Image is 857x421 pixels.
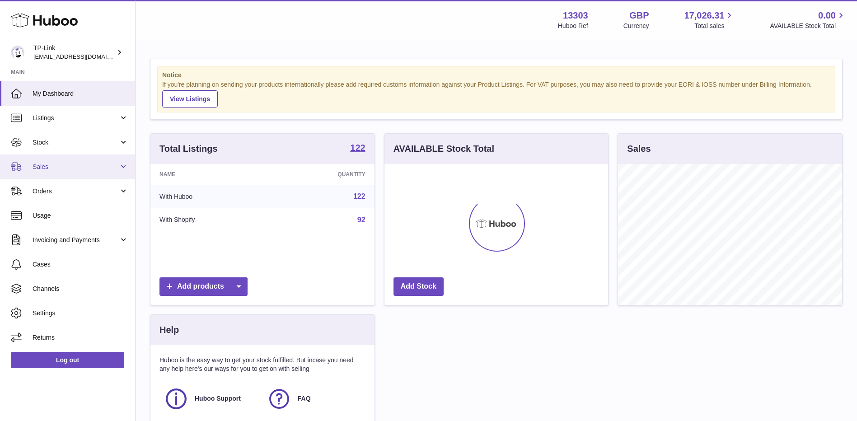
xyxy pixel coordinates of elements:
[629,9,649,22] strong: GBP
[33,333,128,342] span: Returns
[33,163,119,171] span: Sales
[33,114,119,122] span: Listings
[159,143,218,155] h3: Total Listings
[298,394,311,403] span: FAQ
[150,164,271,185] th: Name
[162,90,218,108] a: View Listings
[33,309,128,318] span: Settings
[33,89,128,98] span: My Dashboard
[33,211,128,220] span: Usage
[271,164,374,185] th: Quantity
[33,187,119,196] span: Orders
[159,277,248,296] a: Add products
[33,138,119,147] span: Stock
[150,185,271,208] td: With Huboo
[33,53,133,60] span: [EMAIL_ADDRESS][DOMAIN_NAME]
[393,143,494,155] h3: AVAILABLE Stock Total
[694,22,735,30] span: Total sales
[393,277,444,296] a: Add Stock
[627,143,651,155] h3: Sales
[350,143,365,154] a: 122
[684,9,735,30] a: 17,026.31 Total sales
[818,9,836,22] span: 0.00
[11,352,124,368] a: Log out
[11,46,24,59] img: gaby.chen@tp-link.com
[353,192,365,200] a: 122
[558,22,588,30] div: Huboo Ref
[162,71,830,80] strong: Notice
[267,387,361,411] a: FAQ
[770,9,846,30] a: 0.00 AVAILABLE Stock Total
[164,387,258,411] a: Huboo Support
[684,9,724,22] span: 17,026.31
[563,9,588,22] strong: 13303
[195,394,241,403] span: Huboo Support
[159,356,365,373] p: Huboo is the easy way to get your stock fulfilled. But incase you need any help here's our ways f...
[162,80,830,108] div: If you're planning on sending your products internationally please add required customs informati...
[33,236,119,244] span: Invoicing and Payments
[33,260,128,269] span: Cases
[150,208,271,232] td: With Shopify
[623,22,649,30] div: Currency
[350,143,365,152] strong: 122
[357,216,365,224] a: 92
[33,44,115,61] div: TP-Link
[159,324,179,336] h3: Help
[770,22,846,30] span: AVAILABLE Stock Total
[33,285,128,293] span: Channels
